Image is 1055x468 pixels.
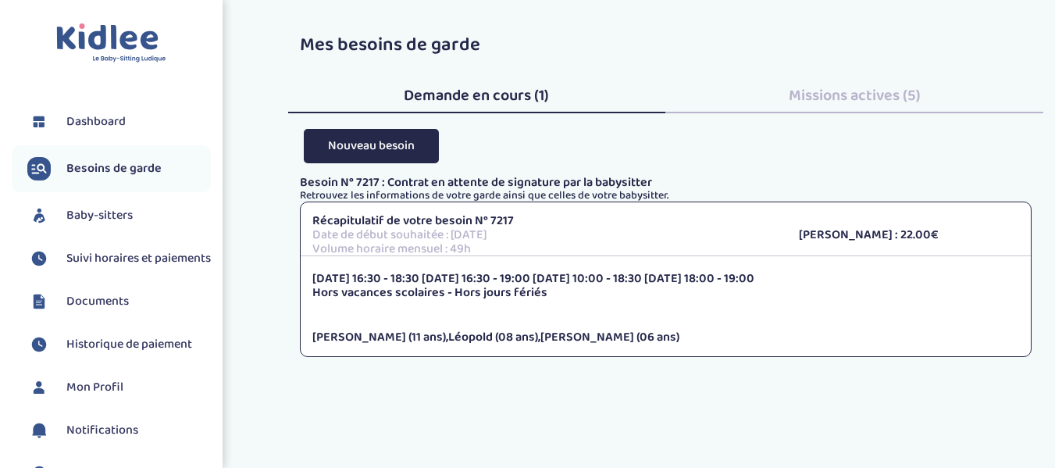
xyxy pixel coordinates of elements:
[448,327,538,347] span: Léopold (08 ans)
[27,290,51,313] img: documents.svg
[66,421,138,440] span: Notifications
[27,376,51,399] img: profil.svg
[27,110,51,134] img: dashboard.svg
[66,249,211,268] span: Suivi horaires et paiements
[27,204,211,227] a: Baby-sitters
[66,159,162,178] span: Besoins de garde
[27,333,211,356] a: Historique de paiement
[540,327,679,347] span: [PERSON_NAME] (06 ans)
[27,157,211,180] a: Besoins de garde
[312,327,446,347] span: [PERSON_NAME] (11 ans)
[312,272,1020,286] p: [DATE] 16:30 - 18:30 [DATE] 16:30 - 19:00 [DATE] 10:00 - 18:30 [DATE] 18:00 - 19:00
[27,204,51,227] img: babysitters.svg
[304,129,439,163] button: Nouveau besoin
[312,286,1020,300] p: Hors vacances scolaires - Hors jours fériés
[27,110,211,134] a: Dashboard
[789,83,921,108] span: Missions actives (5)
[300,190,1032,202] p: Retrouvez les informations de votre garde ainsi que celles de votre babysitter.
[404,83,549,108] span: Demande en cours (1)
[27,419,51,442] img: notification.svg
[27,247,51,270] img: suivihoraire.svg
[300,176,1032,190] p: Besoin N° 7217 : Contrat en attente de signature par la babysitter
[312,214,776,228] p: Récapitulatif de votre besoin N° 7217
[799,228,1019,242] p: [PERSON_NAME] : 22.00€
[66,113,126,131] span: Dashboard
[27,157,51,180] img: besoin.svg
[56,23,166,63] img: logo.svg
[27,333,51,356] img: suivihoraire.svg
[66,378,123,397] span: Mon Profil
[27,376,211,399] a: Mon Profil
[300,30,480,60] span: Mes besoins de garde
[312,242,776,256] p: Volume horaire mensuel : 49h
[66,292,129,311] span: Documents
[27,419,211,442] a: Notifications
[66,206,133,225] span: Baby-sitters
[27,247,211,270] a: Suivi horaires et paiements
[312,330,1020,345] p: , ,
[27,290,211,313] a: Documents
[66,335,192,354] span: Historique de paiement
[312,228,776,242] p: Date de début souhaitée : [DATE]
